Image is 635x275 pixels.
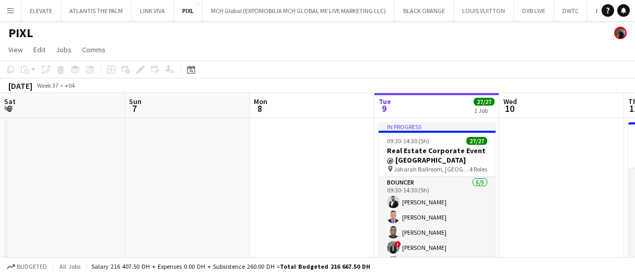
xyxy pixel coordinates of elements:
[132,1,174,21] button: LINK VIVA
[56,45,72,54] span: Jobs
[280,262,370,270] span: Total Budgeted 216 667.50 DH
[554,1,587,21] button: DWTC
[379,177,496,273] app-card-role: Bouncer5/509:30-14:30 (5h)[PERSON_NAME][PERSON_NAME][PERSON_NAME]![PERSON_NAME][PERSON_NAME]
[61,1,132,21] button: ATLANTIS THE PALM
[91,262,370,270] div: Salary 216 407.50 DH + Expenses 0.00 DH + Subsistence 260.00 DH =
[29,43,50,56] a: Edit
[174,1,203,21] button: PIXL
[127,102,142,114] span: 7
[474,107,494,114] div: 1 Job
[33,45,45,54] span: Edit
[379,122,496,131] div: In progress
[514,1,554,21] button: DXB LIVE
[57,262,83,270] span: All jobs
[4,43,27,56] a: View
[614,27,627,39] app-user-avatar: Mohamed Arafa
[21,1,61,21] button: ELEVATE
[387,137,429,145] span: 09:30-14:30 (5h)
[474,98,495,106] span: 27/27
[254,97,267,106] span: Mon
[454,1,514,21] button: LOUIS VUITTON
[3,102,16,114] span: 6
[395,241,401,247] span: !
[52,43,76,56] a: Jobs
[34,82,61,89] span: Week 37
[377,102,391,114] span: 9
[466,137,487,145] span: 27/27
[395,1,454,21] button: BLACK ORANGE
[503,97,517,106] span: Wed
[82,45,105,54] span: Comms
[5,261,49,272] button: Budgeted
[65,82,75,89] div: +04
[4,97,16,106] span: Sat
[129,97,142,106] span: Sun
[78,43,110,56] a: Comms
[394,165,469,173] span: Joharah Ballroom, [GEOGRAPHIC_DATA]
[8,81,32,91] div: [DATE]
[502,102,517,114] span: 10
[203,1,395,21] button: MCH Global (EXPOMOBILIA MCH GLOBAL ME LIVE MARKETING LLC)
[379,97,391,106] span: Tue
[17,263,47,270] span: Budgeted
[379,146,496,165] h3: Real Estate Corporate Event @ [GEOGRAPHIC_DATA]
[8,25,33,41] h1: PIXL
[8,45,23,54] span: View
[469,165,487,173] span: 4 Roles
[252,102,267,114] span: 8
